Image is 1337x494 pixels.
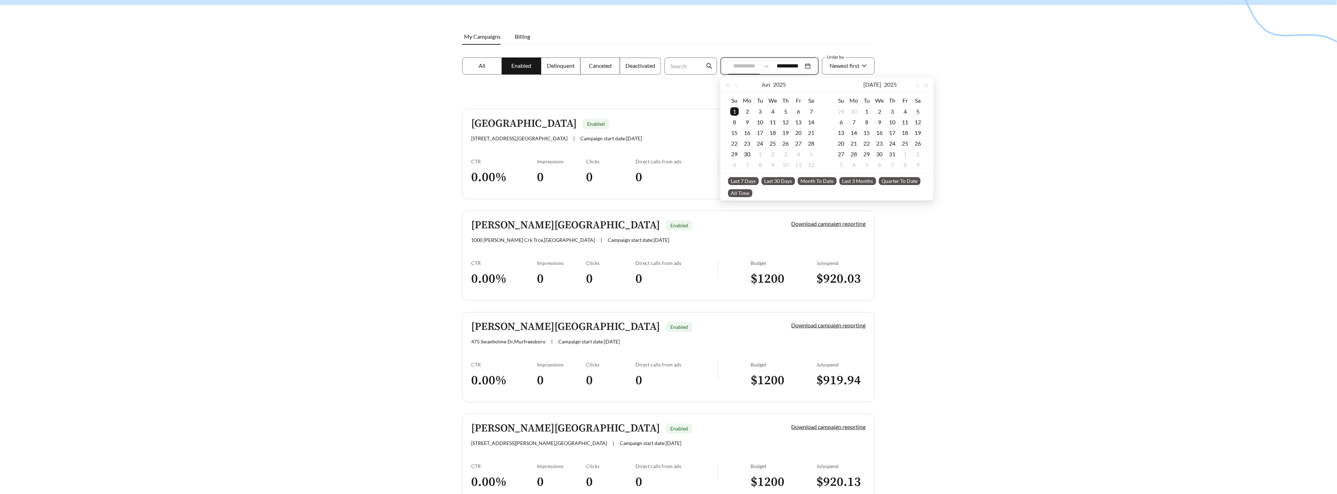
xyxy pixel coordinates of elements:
td: 2025-07-23 [873,138,886,149]
div: Budget [751,260,816,266]
div: 4 [901,107,910,116]
h3: $ 1200 [751,373,816,389]
div: 11 [794,161,803,169]
h5: [PERSON_NAME][GEOGRAPHIC_DATA] [471,219,660,231]
h3: 0 [586,271,636,287]
th: Tu [754,95,767,106]
div: 13 [837,129,846,137]
td: 2025-07-20 [835,138,848,149]
div: 27 [794,139,803,148]
td: 2025-06-04 [767,106,779,117]
span: Last 3 Months [840,177,876,185]
a: [PERSON_NAME][GEOGRAPHIC_DATA]Enabled475 Swanholme Dr,Murfreesboro|Campaign start date:[DATE]Down... [462,312,875,402]
div: CTR [471,158,537,164]
div: 4 [794,150,803,158]
div: 31 [888,150,897,158]
td: 2025-06-03 [754,106,767,117]
div: 6 [837,118,846,126]
td: 2025-07-03 [779,149,792,159]
div: 1 [730,107,739,116]
td: 2025-07-24 [886,138,899,149]
td: 2025-07-09 [873,117,886,127]
div: 14 [807,118,816,126]
div: 9 [875,118,884,126]
td: 2025-07-19 [912,127,925,138]
div: 29 [863,150,871,158]
td: 2025-06-26 [779,138,792,149]
div: 3 [837,161,846,169]
div: 3 [782,150,790,158]
td: 2025-07-13 [835,127,848,138]
h5: [GEOGRAPHIC_DATA] [471,118,577,130]
h3: 0 [586,169,636,185]
th: Su [728,95,741,106]
h3: 0.00 % [471,169,537,185]
div: 8 [863,118,871,126]
div: 17 [888,129,897,137]
div: July spend [816,463,866,469]
div: 16 [875,129,884,137]
div: 9 [743,118,752,126]
span: Newest first [830,62,860,69]
h3: 0.00 % [471,474,537,490]
div: 6 [730,161,739,169]
div: 8 [756,161,765,169]
span: swap-right [763,63,769,69]
div: 1 [863,107,871,116]
span: | [601,237,602,243]
div: 24 [888,139,897,148]
div: Direct calls from ads [636,463,718,469]
td: 2025-06-21 [805,127,818,138]
div: 1 [901,150,910,158]
td: 2025-07-04 [899,106,912,117]
div: 30 [850,107,858,116]
div: 22 [863,139,871,148]
td: 2025-08-04 [848,159,861,170]
div: 23 [743,139,752,148]
div: 9 [769,161,777,169]
div: Direct calls from ads [636,158,718,164]
td: 2025-07-29 [861,149,873,159]
div: 2 [769,150,777,158]
td: 2025-07-06 [835,117,848,127]
td: 2025-07-26 [912,138,925,149]
span: Month To Date [798,177,837,185]
th: Th [886,95,899,106]
th: Mo [848,95,861,106]
td: 2025-07-12 [805,159,818,170]
div: Impressions [537,362,586,368]
td: 2025-07-08 [861,117,873,127]
th: We [767,95,779,106]
td: 2025-06-05 [779,106,792,117]
h3: 0 [636,271,718,287]
span: Last 7 Days [728,177,759,185]
div: 25 [769,139,777,148]
span: All Time [728,189,752,197]
td: 2025-07-11 [792,159,805,170]
div: 28 [807,139,816,148]
a: Download campaign reporting [792,423,866,430]
td: 2025-06-06 [792,106,805,117]
h3: $ 920.13 [816,474,866,490]
td: 2025-06-07 [805,106,818,117]
td: 2025-07-11 [899,117,912,127]
td: 2025-07-09 [767,159,779,170]
h3: 0 [636,169,718,185]
div: 29 [837,107,846,116]
td: 2025-08-05 [861,159,873,170]
div: Budget [751,362,816,368]
td: 2025-06-30 [848,106,861,117]
td: 2025-06-01 [728,106,741,117]
td: 2025-07-05 [805,149,818,159]
td: 2025-07-02 [873,106,886,117]
div: CTR [471,260,537,266]
span: 1000 [PERSON_NAME] Crk Trce , [GEOGRAPHIC_DATA] [471,237,595,243]
td: 2025-08-07 [886,159,899,170]
span: | [573,135,575,141]
td: 2025-06-29 [728,149,741,159]
td: 2025-07-31 [886,149,899,159]
td: 2025-07-28 [848,149,861,159]
td: 2025-07-10 [886,117,899,127]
